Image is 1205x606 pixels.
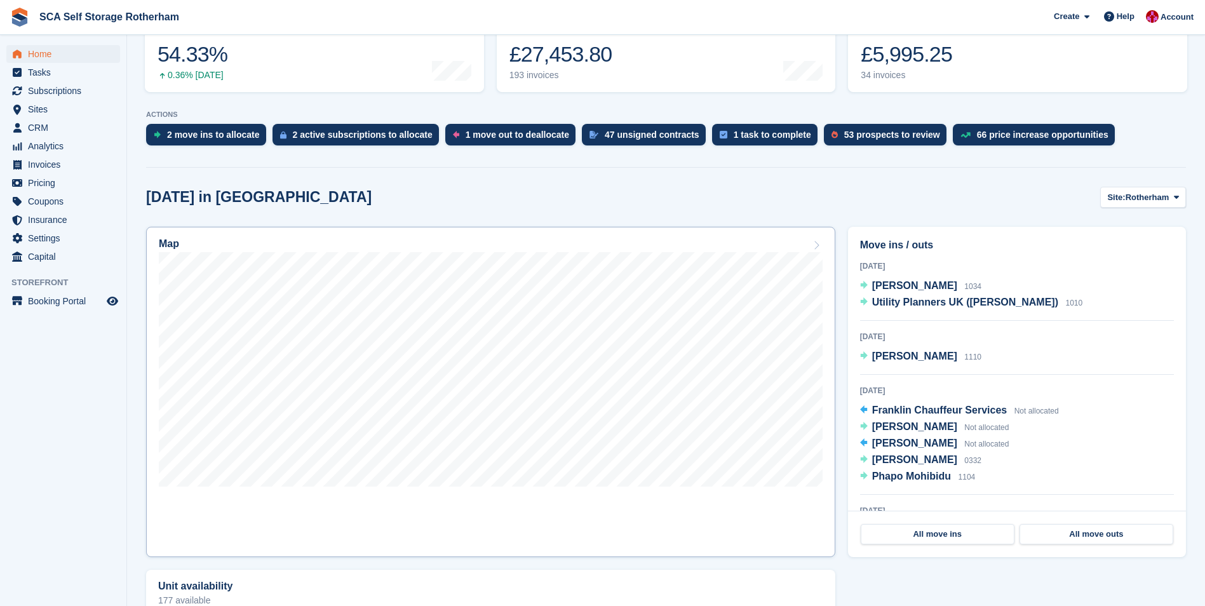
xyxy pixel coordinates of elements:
a: [PERSON_NAME] 0332 [860,452,981,469]
a: menu [6,64,120,81]
span: Account [1161,11,1194,24]
div: 34 invoices [861,70,952,81]
p: ACTIONS [146,111,1186,119]
a: [PERSON_NAME] 1034 [860,278,981,295]
a: Phapo Mohibidu 1104 [860,469,976,485]
a: menu [6,211,120,229]
div: 2 active subscriptions to allocate [293,130,433,140]
span: Coupons [28,192,104,210]
span: Home [28,45,104,63]
div: 0.36% [DATE] [158,70,227,81]
span: CRM [28,119,104,137]
span: Not allocated [964,440,1009,448]
a: Franklin Chauffeur Services Not allocated [860,403,1059,419]
a: Month-to-date sales £27,453.80 193 invoices [497,11,836,92]
img: prospect-51fa495bee0391a8d652442698ab0144808aea92771e9ea1ae160a38d050c398.svg [831,131,838,138]
a: menu [6,156,120,173]
a: Preview store [105,293,120,309]
a: menu [6,174,120,192]
a: menu [6,82,120,100]
span: Rotherham [1126,191,1169,204]
img: price_increase_opportunities-93ffe204e8149a01c8c9dc8f82e8f89637d9d84a8eef4429ea346261dce0b2c0.svg [960,132,971,138]
a: 66 price increase opportunities [953,124,1121,152]
div: 1 task to complete [734,130,811,140]
a: All move ins [861,524,1014,544]
span: Booking Portal [28,292,104,310]
div: 54.33% [158,41,227,67]
span: 0332 [964,456,981,465]
img: Thomas Webb [1146,10,1159,23]
a: 1 task to complete [712,124,824,152]
img: move_ins_to_allocate_icon-fdf77a2bb77ea45bf5b3d319d69a93e2d87916cf1d5bf7949dd705db3b84f3ca.svg [154,131,161,138]
span: 1104 [959,473,976,481]
div: [DATE] [860,260,1174,272]
img: active_subscription_to_allocate_icon-d502201f5373d7db506a760aba3b589e785aa758c864c3986d89f69b8ff3... [280,131,286,139]
span: Settings [28,229,104,247]
span: Tasks [28,64,104,81]
span: Not allocated [964,423,1009,432]
img: stora-icon-8386f47178a22dfd0bd8f6a31ec36ba5ce8667c1dd55bd0f319d3a0aa187defe.svg [10,8,29,27]
div: 53 prospects to review [844,130,940,140]
div: 193 invoices [509,70,612,81]
span: Create [1054,10,1079,23]
span: [PERSON_NAME] [872,421,957,432]
a: menu [6,192,120,210]
a: menu [6,248,120,266]
span: Franklin Chauffeur Services [872,405,1007,415]
div: 66 price increase opportunities [977,130,1108,140]
a: menu [6,119,120,137]
span: Storefront [11,276,126,289]
a: All move outs [1020,524,1173,544]
span: Pricing [28,174,104,192]
a: 2 move ins to allocate [146,124,273,152]
span: 1110 [964,353,981,361]
span: Sites [28,100,104,118]
a: Map [146,227,835,557]
a: 2 active subscriptions to allocate [273,124,445,152]
span: Insurance [28,211,104,229]
p: 177 available [158,596,823,605]
a: menu [6,229,120,247]
a: 47 unsigned contracts [582,124,712,152]
a: [PERSON_NAME] Not allocated [860,436,1009,452]
h2: Unit availability [158,581,232,592]
span: [PERSON_NAME] [872,438,957,448]
h2: Move ins / outs [860,238,1174,253]
a: [PERSON_NAME] 1110 [860,349,981,365]
span: [PERSON_NAME] [872,454,957,465]
span: Utility Planners UK ([PERSON_NAME]) [872,297,1058,307]
a: Occupancy 54.33% 0.36% [DATE] [145,11,484,92]
span: Help [1117,10,1134,23]
button: Site: Rotherham [1100,187,1186,208]
span: Subscriptions [28,82,104,100]
div: [DATE] [860,331,1174,342]
span: Phapo Mohibidu [872,471,951,481]
span: [PERSON_NAME] [872,280,957,291]
a: menu [6,292,120,310]
img: contract_signature_icon-13c848040528278c33f63329250d36e43548de30e8caae1d1a13099fd9432cc5.svg [589,131,598,138]
a: menu [6,100,120,118]
span: Site: [1107,191,1125,204]
a: 1 move out to deallocate [445,124,582,152]
img: move_outs_to_deallocate_icon-f764333ba52eb49d3ac5e1228854f67142a1ed5810a6f6cc68b1a99e826820c5.svg [453,131,459,138]
span: Not allocated [1014,407,1059,415]
img: task-75834270c22a3079a89374b754ae025e5fb1db73e45f91037f5363f120a921f8.svg [720,131,727,138]
a: Utility Planners UK ([PERSON_NAME]) 1010 [860,295,1083,311]
div: £27,453.80 [509,41,612,67]
h2: [DATE] in [GEOGRAPHIC_DATA] [146,189,372,206]
a: SCA Self Storage Rotherham [34,6,184,27]
h2: Map [159,238,179,250]
div: 2 move ins to allocate [167,130,260,140]
span: 1034 [964,282,981,291]
span: Analytics [28,137,104,155]
a: menu [6,137,120,155]
div: [DATE] [860,385,1174,396]
a: [PERSON_NAME] Not allocated [860,419,1009,436]
span: 1010 [1065,299,1082,307]
a: Awaiting payment £5,995.25 34 invoices [848,11,1187,92]
a: menu [6,45,120,63]
a: 53 prospects to review [824,124,953,152]
span: Invoices [28,156,104,173]
div: £5,995.25 [861,41,952,67]
span: [PERSON_NAME] [872,351,957,361]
